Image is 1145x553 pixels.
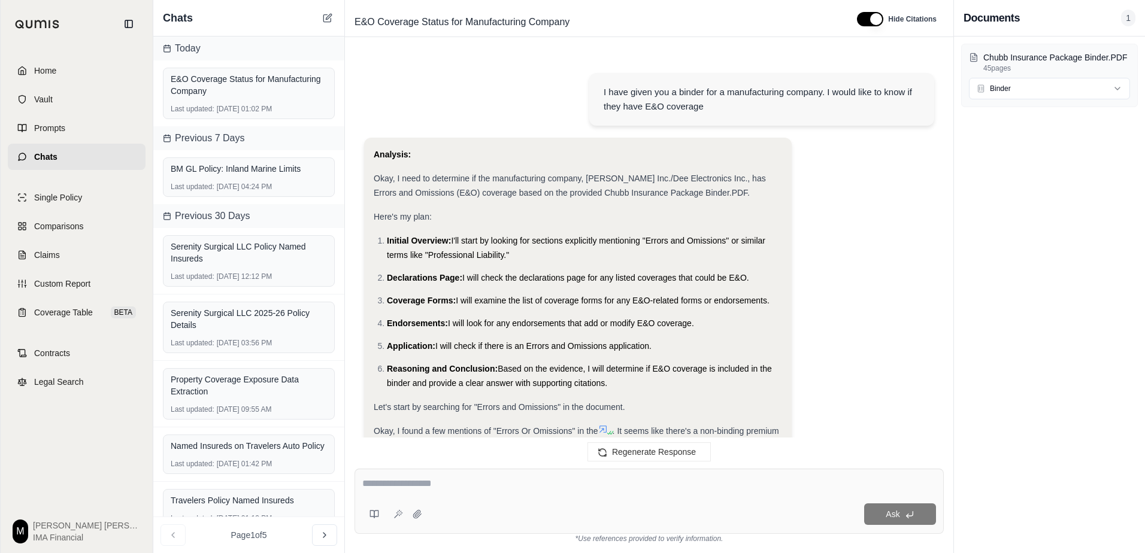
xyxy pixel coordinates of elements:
[387,364,498,373] span: Reasoning and Conclusion:
[387,318,448,328] span: Endorsements:
[171,104,214,114] span: Last updated:
[33,519,141,531] span: [PERSON_NAME] [PERSON_NAME]
[8,144,146,170] a: Chats
[604,85,920,114] div: I have given you a binder for a manufacturing company. I would like to know if they have E&O cove...
[34,306,93,318] span: Coverage Table
[387,364,772,388] span: Based on the evidence, I will determine if E&O coverage is included in the binder and provide a c...
[171,373,327,397] div: Property Coverage Exposure Data Extraction
[171,182,327,192] div: [DATE] 04:24 PM
[34,122,65,134] span: Prompts
[8,369,146,395] a: Legal Search
[171,241,327,265] div: Serenity Surgical LLC Policy Named Insureds
[171,272,214,281] span: Last updated:
[171,459,214,469] span: Last updated:
[864,503,936,525] button: Ask
[34,93,53,105] span: Vault
[448,318,694,328] span: I will look for any endorsements that add or modify E&O coverage.
[374,402,625,412] span: Let's start by searching for "Errors and Omissions" in the document.
[171,104,327,114] div: [DATE] 01:02 PM
[171,338,214,348] span: Last updated:
[350,13,843,32] div: Edit Title
[320,11,335,25] button: New Chat
[387,341,435,351] span: Application:
[34,376,84,388] span: Legal Search
[350,13,574,32] span: E&O Coverage Status for Manufacturing Company
[34,151,57,163] span: Chats
[171,494,327,506] div: Travelers Policy Named Insureds
[34,192,82,203] span: Single Policy
[119,14,138,34] button: Collapse sidebar
[355,534,944,543] div: *Use references provided to verify information.
[171,73,327,97] div: E&O Coverage Status for Manufacturing Company
[387,236,451,245] span: Initial Overview:
[886,509,899,519] span: Ask
[374,150,411,159] strong: Analysis:
[171,513,214,523] span: Last updated:
[171,405,214,414] span: Last updated:
[888,14,937,24] span: Hide Citations
[153,37,344,60] div: Today
[587,442,711,461] button: Regenerate Response
[231,529,267,541] span: Page 1 of 5
[969,51,1130,73] button: Chubb Insurance Package Binder.PDF45pages
[171,182,214,192] span: Last updated:
[34,347,70,359] span: Contracts
[171,459,327,469] div: [DATE] 01:42 PM
[387,296,456,305] span: Coverage Forms:
[111,306,136,318] span: BETA
[15,20,60,29] img: Qumis Logo
[374,426,598,436] span: Okay, I found a few mentions of "Errors Or Omissions" in the
[34,65,56,77] span: Home
[387,236,765,260] span: I'll start by looking for sections explicitly mentioning "Errors and Omissions" or similar terms ...
[171,440,327,452] div: Named Insureds on Travelers Auto Policy
[171,338,327,348] div: [DATE] 03:56 PM
[163,10,193,26] span: Chats
[34,220,83,232] span: Comparisons
[983,51,1130,63] p: Chubb Insurance Package Binder.PDF
[8,242,146,268] a: Claims
[8,271,146,297] a: Custom Report
[171,405,327,414] div: [DATE] 09:55 AM
[374,212,432,221] span: Here's my plan:
[8,57,146,84] a: Home
[1121,10,1135,26] span: 1
[34,249,60,261] span: Claims
[153,126,344,150] div: Previous 7 Days
[462,273,749,282] span: I will check the declarations page for any listed coverages that could be E&O.
[34,278,90,290] span: Custom Report
[983,63,1130,73] p: 45 pages
[8,86,146,113] a: Vault
[171,272,327,281] div: [DATE] 12:12 PM
[171,513,327,523] div: [DATE] 01:19 PM
[387,273,462,282] span: Declarations Page:
[435,341,652,351] span: I will check if there is an Errors and Omissions application.
[171,163,327,175] div: BM GL Policy: Inland Marine Limits
[153,204,344,228] div: Previous 30 Days
[964,10,1020,26] h3: Documents
[8,115,146,141] a: Prompts
[8,184,146,211] a: Single Policy
[8,213,146,239] a: Comparisons
[8,340,146,366] a: Contracts
[456,296,770,305] span: I will examine the list of coverage forms for any E&O-related forms or endorsements.
[13,519,28,543] div: M
[171,307,327,331] div: Serenity Surgical LLC 2025-26 Policy Details
[8,299,146,326] a: Coverage TableBETA
[374,174,766,197] span: Okay, I need to determine if the manufacturing company, [PERSON_NAME] Inc./Dee Electronics Inc., ...
[612,447,696,457] span: Regenerate Response
[33,531,141,543] span: IMA Financial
